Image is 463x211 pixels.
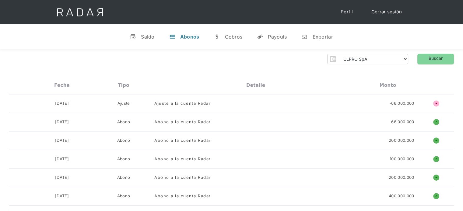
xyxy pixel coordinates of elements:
div: Payouts [268,34,287,40]
h4: ñ [433,100,439,107]
div: [DATE] [55,138,69,144]
div: 200.000.000 [389,175,414,181]
h1: o [433,175,439,181]
div: Abono a la cuenta Radar [154,119,211,125]
div: y [257,34,263,40]
div: Abono [117,193,130,199]
h1: o [433,156,439,162]
a: Perfil [335,6,359,18]
div: w [214,34,220,40]
div: Detalle [246,83,265,88]
h1: o [433,193,439,199]
div: Abonos [180,34,199,40]
div: 100.000.000 [390,156,414,162]
div: Cobros [225,34,242,40]
div: Exportar [312,34,333,40]
div: [DATE] [55,175,69,181]
div: 400.000.000 [389,193,414,199]
div: Tipo [118,83,129,88]
div: Ajuste a la cuenta Radar [154,100,211,107]
div: v [130,34,136,40]
div: Fecha [54,83,70,88]
div: [DATE] [55,119,69,125]
div: Saldo [141,34,155,40]
div: Abono [117,175,130,181]
div: t [169,34,175,40]
div: Abono [117,119,130,125]
div: [DATE] [55,100,69,107]
div: Ajuste [118,100,130,107]
div: [DATE] [55,193,69,199]
div: 66.000.000 [391,119,414,125]
form: Form [327,54,408,64]
div: Abono a la cuenta Radar [154,138,211,144]
div: Abono a la cuenta Radar [154,193,211,199]
div: Abono [117,138,130,144]
h1: o [433,119,439,125]
div: Abono a la cuenta Radar [154,156,211,162]
div: -66.000.000 [389,100,414,107]
div: n [301,34,307,40]
h1: o [433,138,439,144]
div: Abono a la cuenta Radar [154,175,211,181]
div: [DATE] [55,156,69,162]
div: 200.000.000 [389,138,414,144]
a: Buscar [417,54,454,64]
div: Monto [380,83,396,88]
a: Cerrar sesión [365,6,408,18]
div: Abono [117,156,130,162]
